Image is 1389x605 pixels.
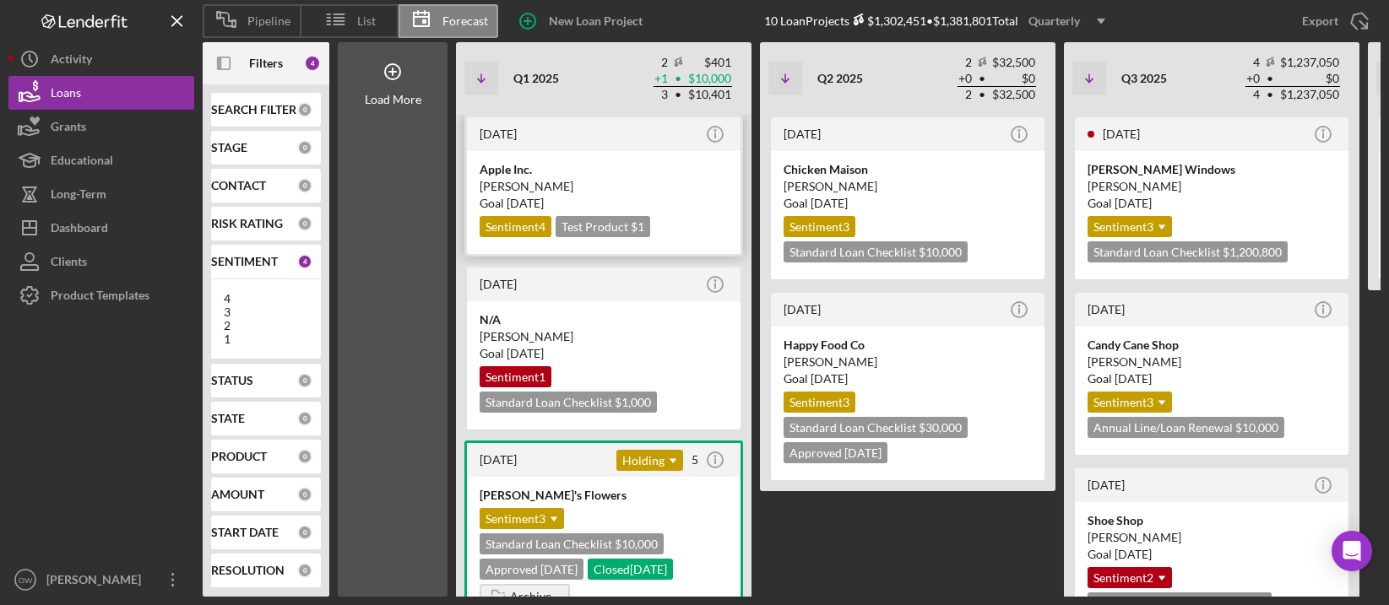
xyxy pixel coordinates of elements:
div: Product Templates [51,278,149,316]
button: Activity [8,42,194,76]
div: Sentiment 2 [1088,567,1172,588]
div: Annual Line/Loan Renewal [1088,417,1284,438]
b: START DATE [211,526,279,539]
b: STATE [211,412,245,425]
div: Dashboard [51,211,108,249]
td: $10,401 [687,87,732,103]
span: List [357,14,376,28]
b: SEARCH FILTER [211,103,296,116]
span: Pipeline [247,14,290,28]
a: Dashboard [8,211,194,245]
time: 03/30/2025 [507,196,544,210]
time: 2025-05-02 16:36 [784,302,821,316]
span: Goal [1088,371,1152,386]
div: [PERSON_NAME] [1088,354,1336,370]
time: 06/15/2025 [811,196,848,210]
td: $1,237,050 [1279,87,1340,103]
time: 08/02/2025 [1115,547,1152,561]
div: 0 [297,140,312,155]
div: [PERSON_NAME] [784,178,1032,195]
div: 0 [297,411,312,426]
div: 4 [297,254,312,269]
button: Quarterly [1018,8,1115,34]
td: + 0 [958,71,973,87]
td: $10,000 [687,71,732,87]
div: Quarterly [1028,8,1080,34]
div: Sentiment 3 [480,508,564,529]
div: Long-Term [51,177,106,215]
time: 03/22/2025 [507,346,544,360]
b: RISK RATING [211,217,283,230]
a: [DATE][PERSON_NAME] Windows[PERSON_NAME]Goal [DATE]Sentiment3Standard Loan Checklist $1,200,800 [1072,115,1351,282]
a: [DATE]Candy Cane Shop[PERSON_NAME]Goal [DATE]Sentiment3Annual Line/Loan Renewal $10,000 [1072,290,1351,457]
div: 0 [297,102,312,117]
div: [PERSON_NAME] [1088,529,1336,546]
span: • [673,89,683,100]
button: Product Templates [8,278,194,312]
td: $0 [1279,71,1340,87]
span: Goal [480,196,544,210]
button: New Loan Project [507,4,659,38]
td: 2 [958,55,973,71]
div: New Loan Project [549,4,643,38]
b: SENTIMENT [211,255,278,268]
div: Apple Inc. [480,161,728,178]
span: • [977,73,987,84]
td: $1,237,050 [1279,55,1340,71]
span: • [1265,73,1275,84]
div: Clients [51,245,87,283]
b: Q2 2025 [817,71,863,85]
a: [DATE]Happy Food Co[PERSON_NAME]Goal [DATE]Sentiment3Standard Loan Checklist $30,000Approved [DATE] [768,290,1047,483]
td: $0 [991,71,1036,87]
time: 2024-12-19 20:26 [480,277,517,291]
div: [PERSON_NAME] [1088,178,1336,195]
time: 2025-06-18 19:47 [1088,478,1125,492]
span: $1,200,800 [1223,245,1282,259]
time: 2025-05-20 18:41 [1103,127,1140,141]
a: Loans [8,76,194,110]
div: Standard Loan Checklist $30,000 [784,417,968,438]
button: Clients [8,245,194,278]
span: Goal [784,371,848,386]
div: 5 [692,453,698,467]
div: Closed [DATE] [588,559,673,580]
div: 0 [297,216,312,231]
td: 2 [654,55,669,71]
div: Happy Food Co [784,337,1032,354]
td: 2 [958,87,973,103]
button: Grants [8,110,194,143]
div: [PERSON_NAME] [784,354,1032,370]
text: OW [19,575,33,585]
span: Forecast [442,14,488,28]
span: • [1265,89,1275,100]
time: 2025-05-07 21:46 [480,452,517,467]
button: OW[PERSON_NAME] [8,563,194,597]
time: 2025-07-25 16:47 [784,127,821,141]
time: 05/15/2025 [811,371,848,386]
span: $10,000 [1235,420,1278,435]
time: 2025-07-02 15:40 [1088,302,1125,316]
div: Holding [616,450,683,471]
div: 10 Loan Projects • $1,381,801 Total [764,8,1115,34]
div: Candy Cane Shop [1088,337,1336,354]
time: 08/31/2025 [1115,371,1152,386]
b: AMOUNT [211,488,264,501]
div: Open Intercom Messenger [1332,531,1372,571]
div: Standard Loan Checklist [784,241,968,262]
b: RESOLUTION [211,564,285,577]
b: Filters [249,57,283,70]
div: 4 [224,292,308,305]
div: 0 [297,563,312,578]
div: Standard Loan Checklist [1088,241,1288,262]
span: $1 [631,219,644,234]
div: [PERSON_NAME] [42,563,152,601]
div: 4 [304,55,321,72]
div: Loans [51,76,81,114]
td: 3 [654,87,669,103]
td: $32,500 [991,87,1036,103]
div: Educational [51,143,113,181]
div: 3 [224,305,308,319]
